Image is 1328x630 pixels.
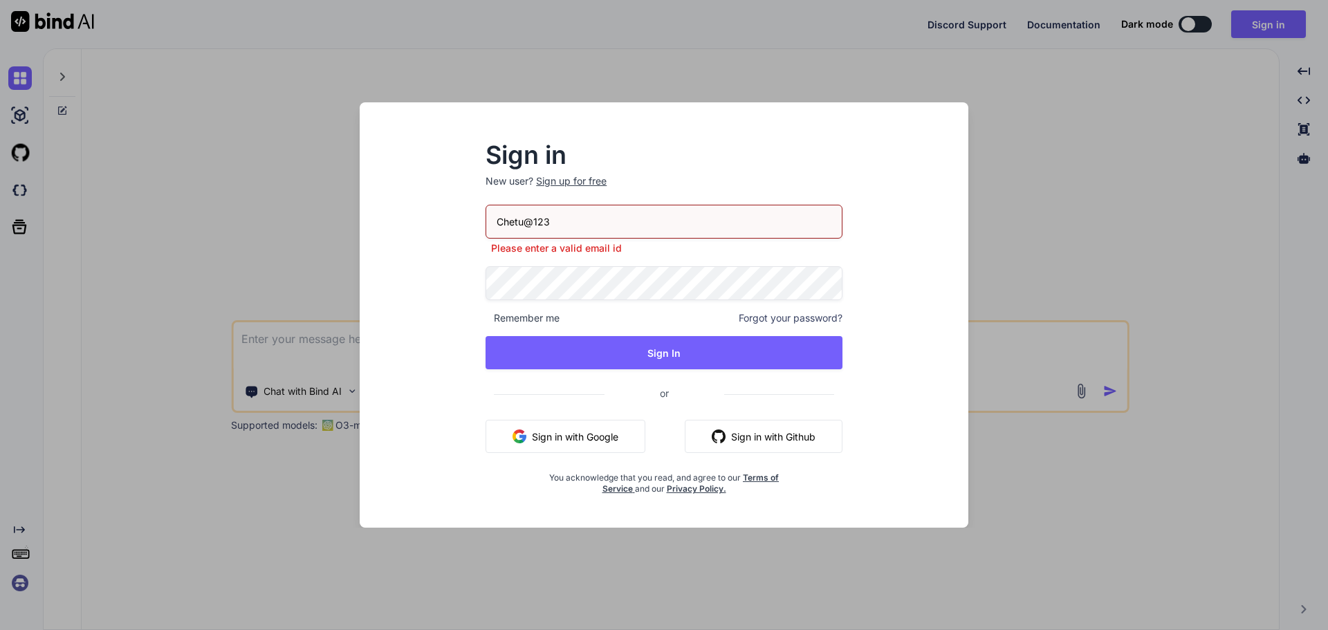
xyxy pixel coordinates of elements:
span: or [605,376,724,410]
h2: Sign in [486,144,842,166]
img: google [513,429,526,443]
input: Login or Email [486,205,842,239]
span: Remember me [486,311,560,325]
p: Please enter a valid email id [486,241,842,255]
button: Sign In [486,336,842,369]
div: Sign up for free [536,174,607,188]
button: Sign in with Github [685,420,842,453]
img: github [712,429,726,443]
p: New user? [486,174,842,205]
a: Privacy Policy. [667,483,726,494]
div: You acknowledge that you read, and agree to our and our [545,464,783,494]
span: Forgot your password? [739,311,842,325]
a: Terms of Service [602,472,780,494]
button: Sign in with Google [486,420,645,453]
